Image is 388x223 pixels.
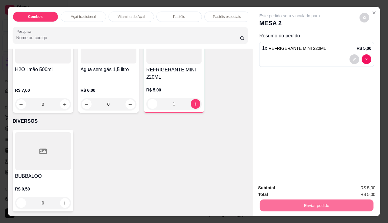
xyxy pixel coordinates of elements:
button: decrease-product-quantity [82,99,92,109]
button: decrease-product-quantity [360,13,369,22]
button: Close [369,8,379,18]
p: Açaí tradicional [71,14,96,19]
p: Combos [28,14,43,19]
h4: REFRIGERANTE MINI 220ML [146,66,202,81]
button: decrease-product-quantity [16,99,26,109]
span: REFRIGERANTE MINI 220ML [269,46,326,51]
button: decrease-product-quantity [148,99,157,109]
p: R$ 0,50 [15,186,71,192]
h4: Agua sem gás 1,5 litro [81,66,136,73]
p: Vitamina de Açaí [118,14,145,19]
p: 1 x [262,45,326,52]
p: R$ 7,00 [15,87,71,93]
button: decrease-product-quantity [16,198,26,208]
button: increase-product-quantity [191,99,200,109]
button: increase-product-quantity [60,198,70,208]
button: increase-product-quantity [125,99,135,109]
p: R$ 6,00 [81,87,136,93]
strong: Total [258,192,268,197]
button: decrease-product-quantity [362,54,371,64]
p: Pastéis [173,14,185,19]
h4: H2O limão 500ml [15,66,71,73]
button: increase-product-quantity [60,99,70,109]
h4: BUBBALOO [15,173,71,180]
button: Enviar pedido [260,200,373,211]
label: Pesquisa [16,29,33,34]
p: R$ 5,00 [356,45,371,51]
p: Resumo do pedido [259,32,374,39]
p: R$ 5,00 [146,87,202,93]
input: Pesquisa [16,35,240,41]
p: DIVERSOS [13,118,248,125]
p: MESA 2 [259,19,320,27]
p: Pastéis especiais [213,14,241,19]
p: Este pedido será vinculado para [259,13,320,19]
button: decrease-product-quantity [350,54,359,64]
